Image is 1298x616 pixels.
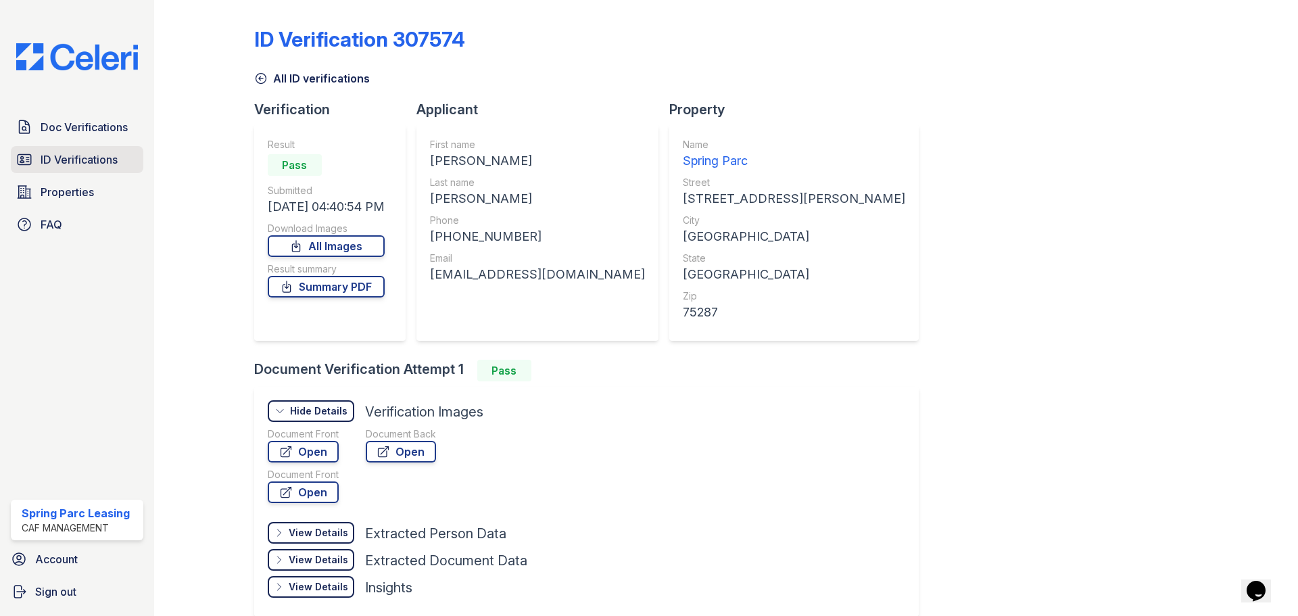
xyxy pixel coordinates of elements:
div: [GEOGRAPHIC_DATA] [683,265,905,284]
div: Hide Details [290,404,347,418]
a: Open [268,441,339,463]
div: Spring Parc Leasing [22,505,130,521]
div: [PERSON_NAME] [430,151,645,170]
div: Extracted Document Data [365,551,527,570]
div: First name [430,138,645,151]
div: Last name [430,176,645,189]
div: Document Front [268,468,339,481]
img: CE_Logo_Blue-a8612792a0a2168367f1c8372b55b34899dd931a85d93a1a3d3e32e68fde9ad4.png [5,43,149,70]
div: View Details [289,580,348,594]
div: Download Images [268,222,385,235]
div: Name [683,138,905,151]
a: FAQ [11,211,143,238]
a: Name Spring Parc [683,138,905,170]
div: [DATE] 04:40:54 PM [268,197,385,216]
div: ID Verification 307574 [254,27,465,51]
a: ID Verifications [11,146,143,173]
span: Account [35,551,78,567]
div: [STREET_ADDRESS][PERSON_NAME] [683,189,905,208]
div: State [683,252,905,265]
div: Submitted [268,184,385,197]
div: Spring Parc [683,151,905,170]
div: Street [683,176,905,189]
a: All Images [268,235,385,257]
a: Sign out [5,578,149,605]
div: Verification [254,100,416,119]
div: CAF Management [22,521,130,535]
div: Pass [477,360,531,381]
div: Document Back [366,427,436,441]
iframe: chat widget [1241,562,1284,602]
div: [EMAIL_ADDRESS][DOMAIN_NAME] [430,265,645,284]
div: Property [669,100,930,119]
div: [GEOGRAPHIC_DATA] [683,227,905,246]
span: FAQ [41,216,62,233]
a: Doc Verifications [11,114,143,141]
div: 75287 [683,303,905,322]
div: Document Front [268,427,339,441]
span: Sign out [35,584,76,600]
div: Result [268,138,385,151]
span: Doc Verifications [41,119,128,135]
a: Summary PDF [268,276,385,298]
div: City [683,214,905,227]
a: All ID verifications [254,70,370,87]
div: Pass [268,154,322,176]
div: Phone [430,214,645,227]
span: ID Verifications [41,151,118,168]
div: Document Verification Attempt 1 [254,360,930,381]
div: [PERSON_NAME] [430,189,645,208]
div: [PHONE_NUMBER] [430,227,645,246]
div: View Details [289,553,348,567]
div: Extracted Person Data [365,524,506,543]
div: Zip [683,289,905,303]
div: Applicant [416,100,669,119]
a: Properties [11,179,143,206]
div: View Details [289,526,348,540]
span: Properties [41,184,94,200]
a: Account [5,546,149,573]
div: Insights [365,578,412,597]
a: Open [366,441,436,463]
a: Open [268,481,339,503]
div: Verification Images [365,402,483,421]
div: Result summary [268,262,385,276]
div: Email [430,252,645,265]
